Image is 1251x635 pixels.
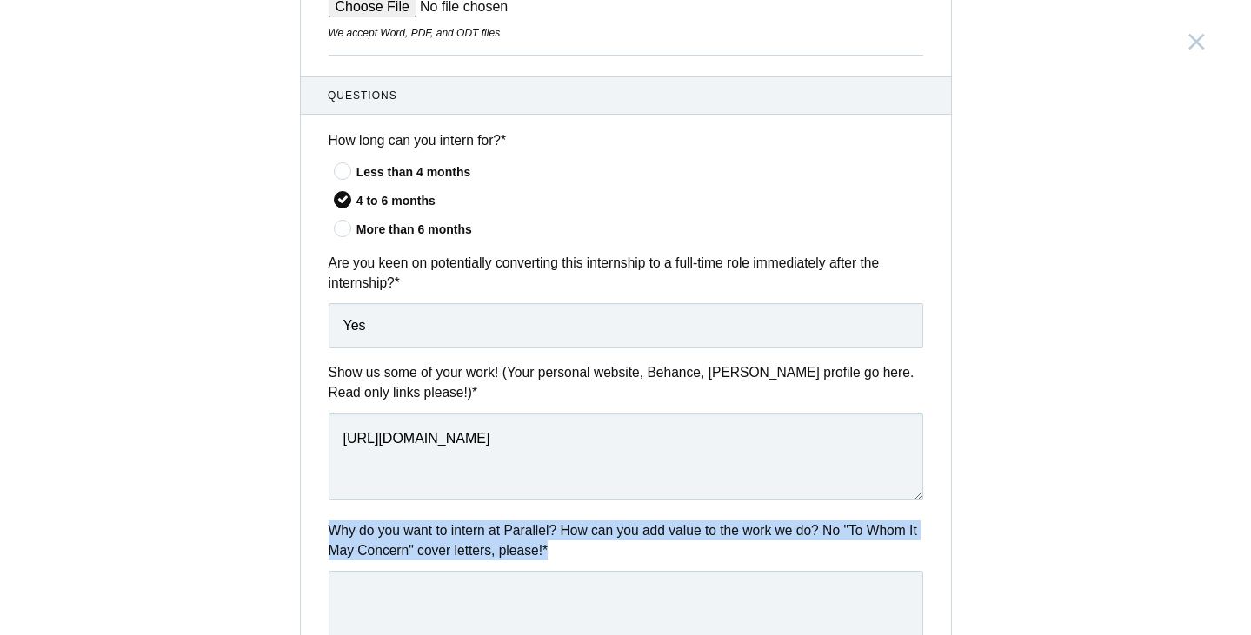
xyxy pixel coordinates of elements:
label: Show us some of your work! (Your personal website, Behance, [PERSON_NAME] profile go here. Read o... [329,362,923,403]
div: More than 6 months [356,221,923,239]
span: Questions [328,88,923,103]
label: How long can you intern for? [329,130,923,150]
label: Are you keen on potentially converting this internship to a full-time role immediately after the ... [329,253,923,294]
label: Why do you want to intern at Parallel? How can you add value to the work we do? No "To Whom It Ma... [329,520,923,561]
div: We accept Word, PDF, and ODT files [329,25,923,41]
div: Less than 4 months [356,163,923,182]
div: 4 to 6 months [356,192,923,210]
